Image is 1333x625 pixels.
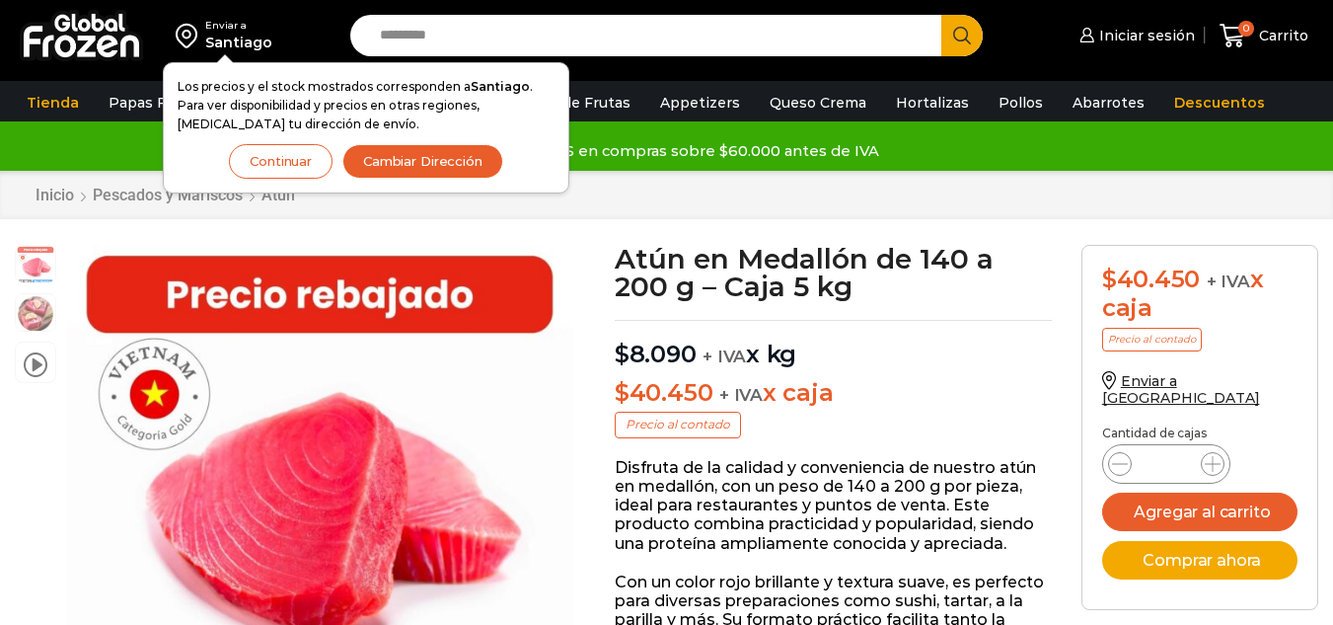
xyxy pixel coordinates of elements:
span: Iniciar sesión [1094,26,1195,45]
a: Hortalizas [886,84,979,121]
span: 0 [1238,21,1254,37]
a: Tienda [17,84,89,121]
span: atun medallon [16,246,55,285]
a: Papas Fritas [99,84,208,121]
a: Abarrotes [1063,84,1154,121]
span: $ [1102,265,1117,293]
a: Descuentos [1164,84,1275,121]
span: + IVA [1207,272,1250,291]
p: x kg [615,320,1052,369]
span: + IVA [719,385,763,405]
a: 0 Carrito [1215,13,1313,59]
p: Disfruta de la calidad y conveniencia de nuestro atún en medallón, con un peso de 140 a 200 g por... [615,458,1052,553]
h1: Atún en Medallón de 140 a 200 g – Caja 5 kg [615,245,1052,300]
p: Cantidad de cajas [1102,427,1297,440]
a: Pescados y Mariscos [92,186,244,204]
span: + IVA [703,347,746,366]
p: x caja [615,379,1052,408]
a: Atún [260,186,296,204]
button: Continuar [229,144,333,179]
span: $ [615,340,629,368]
span: foto plato atun [16,294,55,334]
span: $ [615,378,629,407]
input: Product quantity [1148,450,1185,478]
p: Precio al contado [1102,328,1202,352]
div: x caja [1102,266,1297,323]
a: Appetizers [650,84,750,121]
button: Agregar al carrito [1102,493,1297,531]
button: Comprar ahora [1102,541,1297,580]
span: Carrito [1254,26,1308,45]
a: Inicio [35,186,75,204]
a: Enviar a [GEOGRAPHIC_DATA] [1102,372,1260,407]
a: Pollos [989,84,1053,121]
div: Santiago [205,33,272,52]
a: Iniciar sesión [1074,16,1195,55]
button: Cambiar Dirección [342,144,503,179]
button: Search button [941,15,983,56]
bdi: 40.450 [1102,265,1200,293]
div: Enviar a [205,19,272,33]
strong: Santiago [471,79,530,94]
p: Los precios y el stock mostrados corresponden a . Para ver disponibilidad y precios en otras regi... [178,77,555,134]
a: Queso Crema [760,84,876,121]
bdi: 40.450 [615,378,712,407]
a: Pulpa de Frutas [507,84,640,121]
nav: Breadcrumb [35,186,296,204]
img: address-field-icon.svg [176,19,205,52]
p: Precio al contado [615,412,741,437]
bdi: 8.090 [615,340,697,368]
